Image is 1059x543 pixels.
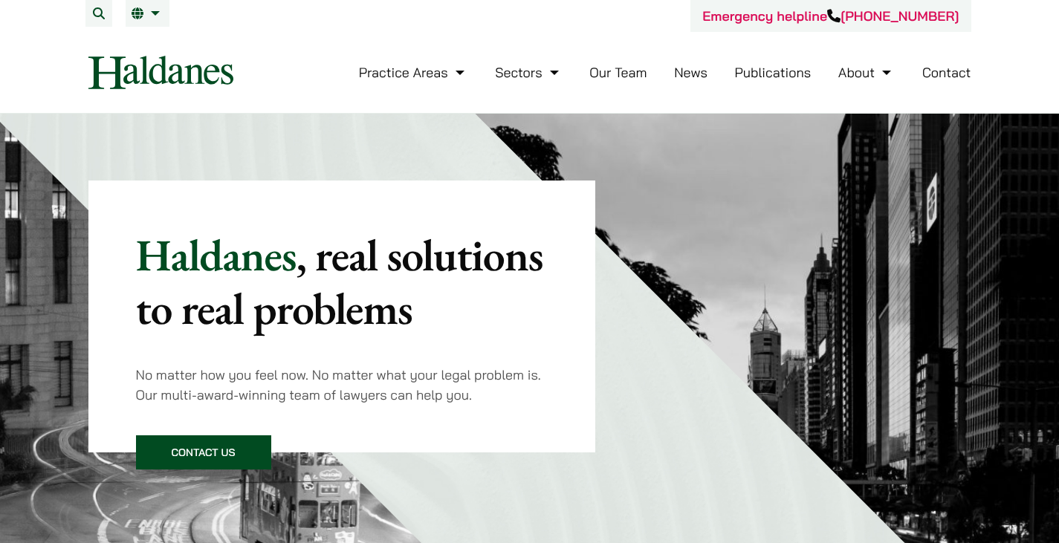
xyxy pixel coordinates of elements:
[495,64,562,81] a: Sectors
[136,228,548,335] p: Haldanes
[132,7,163,19] a: EN
[136,365,548,405] p: No matter how you feel now. No matter what your legal problem is. Our multi-award-winning team of...
[359,64,468,81] a: Practice Areas
[702,7,959,25] a: Emergency helpline[PHONE_NUMBER]
[136,435,271,469] a: Contact Us
[589,64,647,81] a: Our Team
[674,64,707,81] a: News
[88,56,233,89] img: Logo of Haldanes
[838,64,895,81] a: About
[735,64,812,81] a: Publications
[922,64,971,81] a: Contact
[136,226,543,337] mark: , real solutions to real problems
